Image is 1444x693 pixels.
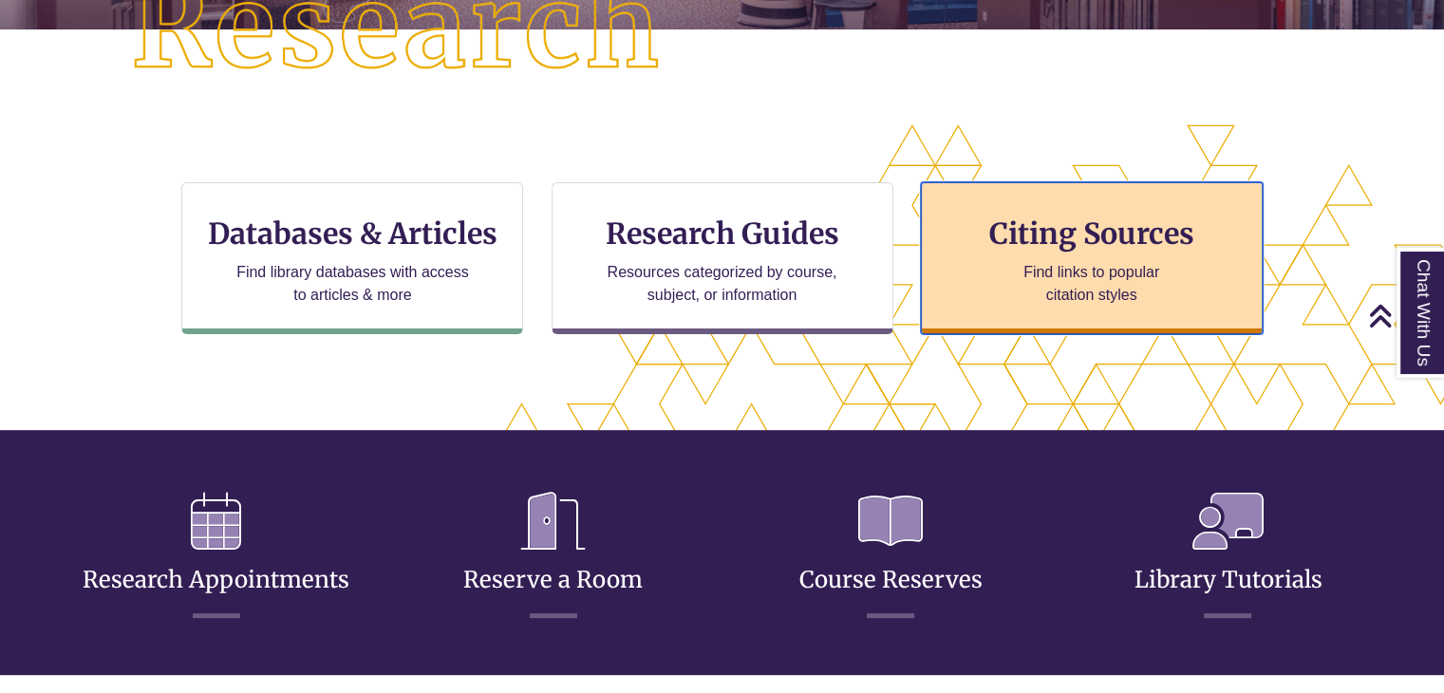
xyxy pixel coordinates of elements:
[598,261,846,307] p: Resources categorized by course, subject, or information
[568,215,877,252] h3: Research Guides
[229,261,477,307] p: Find library databases with access to articles & more
[921,182,1263,334] a: Citing Sources Find links to popular citation styles
[1134,519,1322,594] a: Library Tutorials
[463,519,643,594] a: Reserve a Room
[181,182,523,334] a: Databases & Articles Find library databases with access to articles & more
[197,215,507,252] h3: Databases & Articles
[799,519,983,594] a: Course Reserves
[999,261,1184,307] p: Find links to popular citation styles
[552,182,893,334] a: Research Guides Resources categorized by course, subject, or information
[83,519,349,594] a: Research Appointments
[976,215,1208,252] h3: Citing Sources
[1368,303,1439,328] a: Back to Top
